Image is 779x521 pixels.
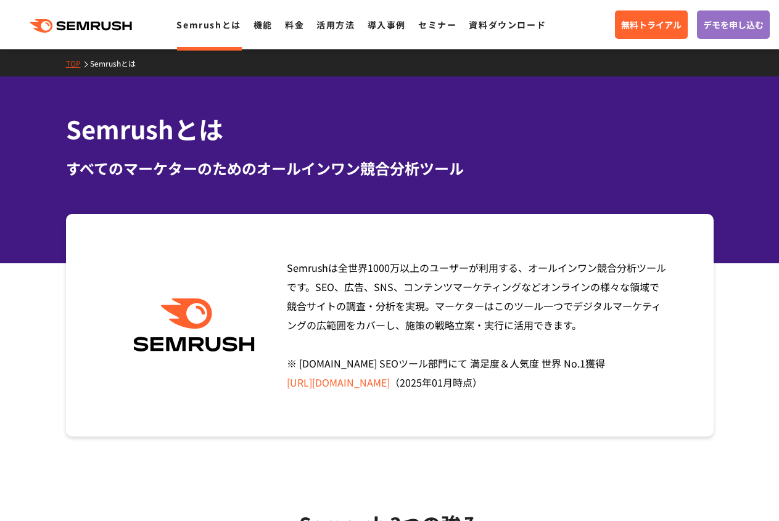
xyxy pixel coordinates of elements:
span: デモを申し込む [703,18,764,31]
a: デモを申し込む [697,10,770,39]
a: 活用方法 [316,18,355,31]
a: セミナー [418,18,456,31]
a: 無料トライアル [615,10,688,39]
a: Semrushとは [176,18,241,31]
span: 無料トライアル [621,18,682,31]
span: Semrushは全世界1000万以上のユーザーが利用する、オールインワン競合分析ツールです。SEO、広告、SNS、コンテンツマーケティングなどオンラインの様々な領域で競合サイトの調査・分析を実現... [287,260,666,390]
a: 資料ダウンロード [469,18,546,31]
a: 料金 [285,18,304,31]
a: 導入事例 [368,18,406,31]
a: [URL][DOMAIN_NAME] [287,375,390,390]
h1: Semrushとは [66,111,714,147]
a: TOP [66,58,90,68]
div: すべてのマーケターのためのオールインワン競合分析ツール [66,157,714,179]
a: Semrushとは [90,58,145,68]
img: Semrush [127,298,261,352]
a: 機能 [253,18,273,31]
